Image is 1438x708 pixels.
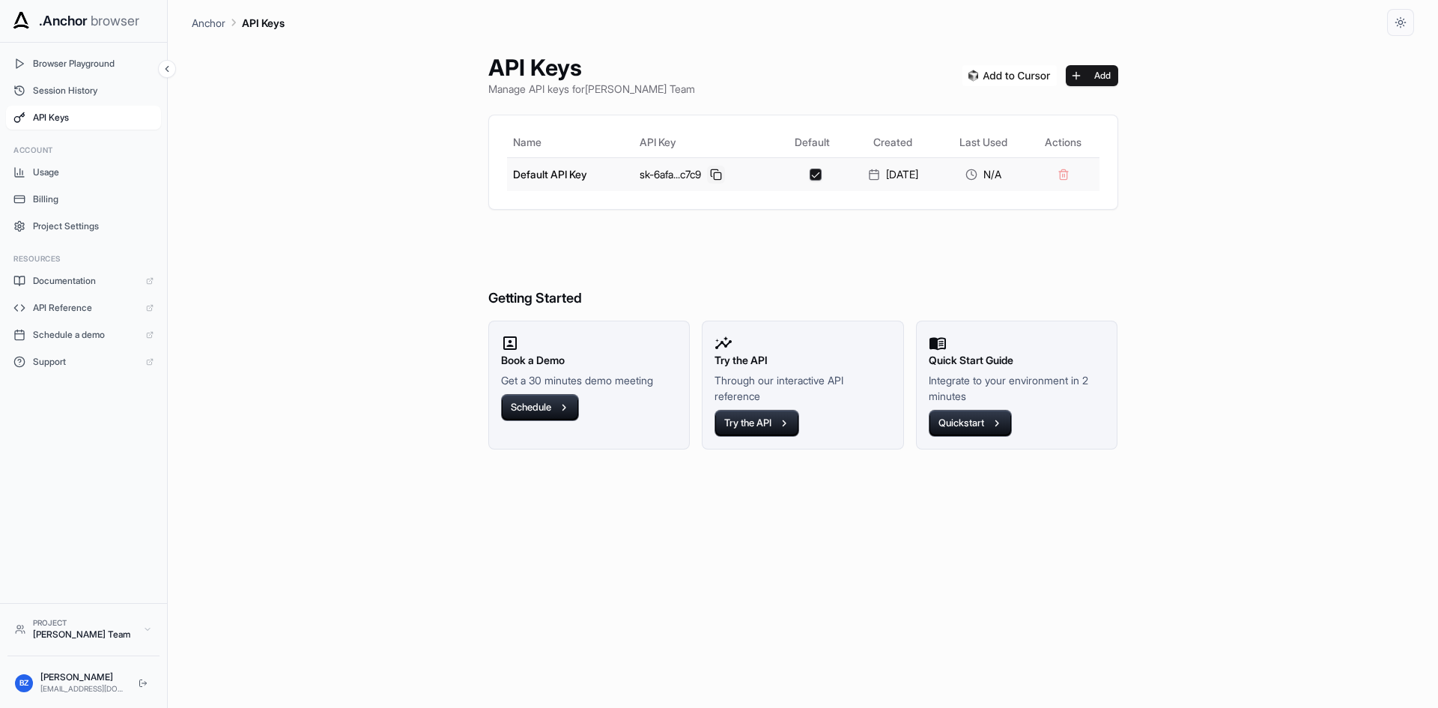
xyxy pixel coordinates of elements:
[6,106,161,130] button: API Keys
[33,58,154,70] span: Browser Playground
[33,220,154,232] span: Project Settings
[929,372,1105,404] p: Integrate to your environment in 2 minutes
[1028,127,1099,157] th: Actions
[945,167,1022,182] div: N/A
[6,296,161,320] a: API Reference
[33,112,154,124] span: API Keys
[6,79,161,103] button: Session History
[634,127,777,157] th: API Key
[962,65,1057,86] img: Add anchorbrowser MCP server to Cursor
[6,214,161,238] button: Project Settings
[715,352,891,369] h2: Try the API
[488,228,1118,309] h6: Getting Started
[7,611,160,647] button: Project[PERSON_NAME] Team
[501,352,678,369] h2: Book a Demo
[507,157,634,191] td: Default API Key
[40,671,127,683] div: [PERSON_NAME]
[33,329,139,341] span: Schedule a demo
[33,166,154,178] span: Usage
[715,372,891,404] p: Through our interactive API reference
[488,54,695,81] h1: API Keys
[715,410,799,437] button: Try the API
[13,253,154,264] h3: Resources
[6,350,161,374] a: Support
[707,166,725,184] button: Copy API key
[507,127,634,157] th: Name
[853,167,932,182] div: [DATE]
[13,145,154,156] h3: Account
[501,372,678,388] p: Get a 30 minutes demo meeting
[929,410,1012,437] button: Quickstart
[6,323,161,347] a: Schedule a demo
[158,60,176,78] button: Collapse sidebar
[939,127,1028,157] th: Last Used
[6,52,161,76] button: Browser Playground
[501,394,579,421] button: Schedule
[33,85,154,97] span: Session History
[33,275,139,287] span: Documentation
[9,9,33,33] img: Anchor Icon
[192,15,225,31] p: Anchor
[91,10,139,31] span: browser
[33,617,136,629] div: Project
[39,10,88,31] span: .Anchor
[847,127,938,157] th: Created
[33,629,136,641] div: [PERSON_NAME] Team
[6,187,161,211] button: Billing
[33,193,154,205] span: Billing
[488,81,695,97] p: Manage API keys for [PERSON_NAME] Team
[33,302,139,314] span: API Reference
[134,674,152,692] button: Logout
[19,677,28,689] span: BZ
[929,352,1105,369] h2: Quick Start Guide
[6,269,161,293] a: Documentation
[640,166,771,184] div: sk-6afa...c7c9
[6,160,161,184] button: Usage
[192,14,285,31] nav: breadcrumb
[777,127,847,157] th: Default
[40,683,127,695] div: [EMAIL_ADDRESS][DOMAIN_NAME]
[33,356,139,368] span: Support
[242,15,285,31] p: API Keys
[1066,65,1118,86] button: Add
